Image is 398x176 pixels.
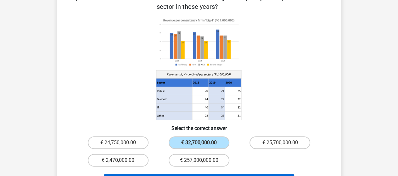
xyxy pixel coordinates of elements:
[249,136,310,149] label: € 25,700,000.00
[169,136,229,149] label: € 32,700,000.00
[169,154,229,167] label: € 257,000,000.00
[67,120,331,131] h6: Select the correct answer
[88,154,149,167] label: € 2,470,000.00
[88,136,149,149] label: € 24,750,000.00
